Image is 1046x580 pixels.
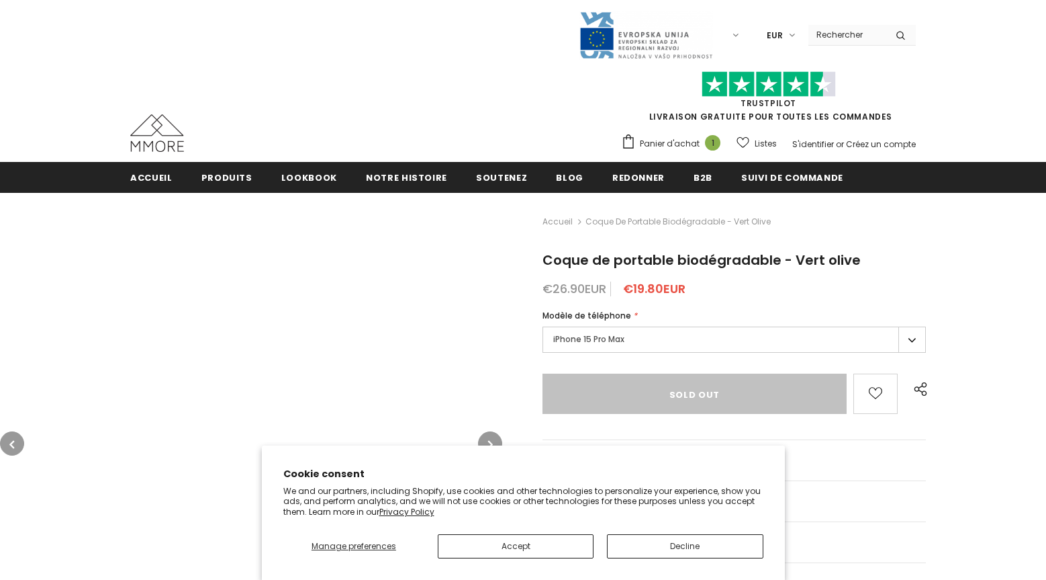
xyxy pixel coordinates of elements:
[542,251,861,270] span: Coque de portable biodégradable - Vert olive
[741,171,843,184] span: Suivi de commande
[556,162,583,192] a: Blog
[281,162,337,192] a: Lookbook
[755,137,777,151] span: Listes
[607,534,763,558] button: Decline
[705,135,720,151] span: 1
[283,534,425,558] button: Manage preferences
[792,138,834,150] a: S'identifier
[542,280,606,297] span: €26.90EUR
[621,134,727,154] a: Panier d'achat 1
[640,137,700,151] span: Panier d'achat
[201,162,252,192] a: Produits
[379,506,434,517] a: Privacy Policy
[366,171,447,184] span: Notre histoire
[612,162,665,192] a: Redonner
[702,71,836,97] img: Faites confiance aux étoiles pilotes
[476,162,527,192] a: soutenez
[694,171,712,184] span: B2B
[846,138,916,150] a: Créez un compte
[201,171,252,184] span: Produits
[741,162,843,192] a: Suivi de commande
[579,11,713,60] img: Javni Razpis
[283,467,763,481] h2: Cookie consent
[542,374,847,414] input: Sold Out
[130,162,173,192] a: Accueil
[542,440,926,481] a: Les questions générales
[130,114,184,152] img: Cas MMORE
[585,214,771,230] span: Coque de portable biodégradable - Vert olive
[542,327,926,353] label: iPhone 15 Pro Max
[623,280,685,297] span: €19.80EUR
[542,310,631,321] span: Modèle de téléphone
[621,77,916,122] span: LIVRAISON GRATUITE POUR TOUTES LES COMMANDES
[736,132,777,155] a: Listes
[808,25,886,44] input: Search Site
[281,171,337,184] span: Lookbook
[836,138,844,150] span: or
[767,29,783,42] span: EUR
[476,171,527,184] span: soutenez
[579,29,713,40] a: Javni Razpis
[542,214,573,230] a: Accueil
[694,162,712,192] a: B2B
[312,540,396,552] span: Manage preferences
[612,171,665,184] span: Redonner
[556,171,583,184] span: Blog
[366,162,447,192] a: Notre histoire
[283,486,763,517] p: We and our partners, including Shopify, use cookies and other technologies to personalize your ex...
[438,534,593,558] button: Accept
[130,171,173,184] span: Accueil
[741,97,796,109] a: TrustPilot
